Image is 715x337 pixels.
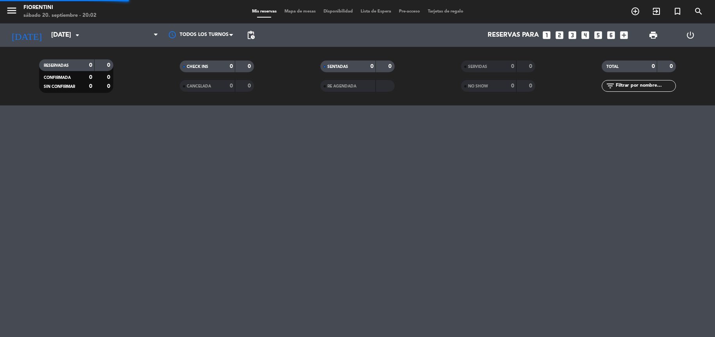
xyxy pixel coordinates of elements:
[554,30,565,40] i: looks_two
[424,9,467,14] span: Tarjetas de regalo
[248,64,252,69] strong: 0
[357,9,395,14] span: Lista de Espera
[652,7,661,16] i: exit_to_app
[606,81,615,91] i: filter_list
[694,7,703,16] i: search
[44,76,71,80] span: CONFIRMADA
[580,30,590,40] i: looks_4
[230,83,233,89] strong: 0
[248,83,252,89] strong: 0
[529,64,534,69] strong: 0
[686,30,695,40] i: power_settings_new
[606,65,618,69] span: TOTAL
[23,12,97,20] div: sábado 20. septiembre - 20:02
[388,64,393,69] strong: 0
[670,64,674,69] strong: 0
[606,30,616,40] i: looks_6
[320,9,357,14] span: Disponibilidad
[529,83,534,89] strong: 0
[248,9,281,14] span: Mis reservas
[327,65,348,69] span: SENTADAS
[281,9,320,14] span: Mapa de mesas
[673,7,682,16] i: turned_in_not
[23,4,97,12] div: Fiorentini
[107,75,112,80] strong: 0
[468,65,487,69] span: SERVIDAS
[246,30,256,40] span: pending_actions
[187,65,208,69] span: CHECK INS
[6,5,18,16] i: menu
[187,84,211,88] span: CANCELADA
[542,30,552,40] i: looks_one
[327,84,356,88] span: RE AGENDADA
[615,82,676,90] input: Filtrar por nombre...
[89,84,92,89] strong: 0
[511,83,514,89] strong: 0
[649,30,658,40] span: print
[370,64,374,69] strong: 0
[395,9,424,14] span: Pre-acceso
[44,64,69,68] span: RESERVADAS
[488,32,539,39] span: Reservas para
[107,84,112,89] strong: 0
[89,62,92,68] strong: 0
[652,64,655,69] strong: 0
[107,62,112,68] strong: 0
[468,84,488,88] span: NO SHOW
[619,30,629,40] i: add_box
[631,7,640,16] i: add_circle_outline
[6,5,18,19] button: menu
[6,27,47,44] i: [DATE]
[672,23,710,47] div: LOG OUT
[44,85,75,89] span: SIN CONFIRMAR
[511,64,514,69] strong: 0
[593,30,603,40] i: looks_5
[230,64,233,69] strong: 0
[73,30,82,40] i: arrow_drop_down
[89,75,92,80] strong: 0
[567,30,577,40] i: looks_3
